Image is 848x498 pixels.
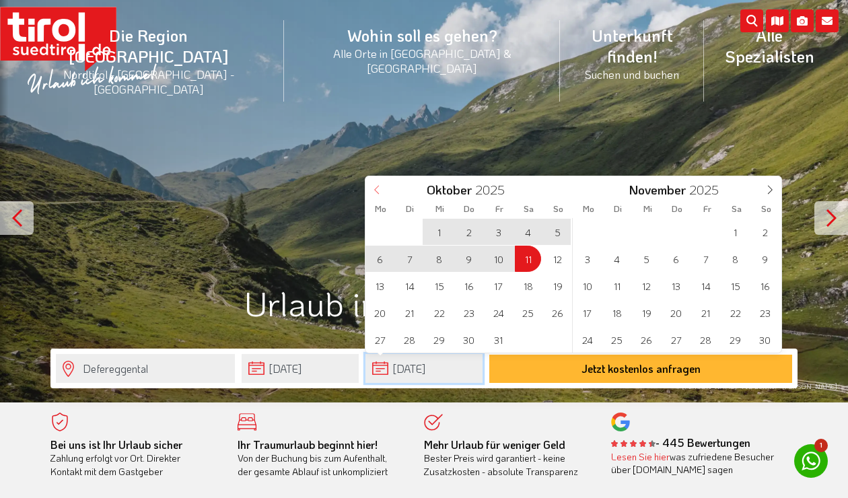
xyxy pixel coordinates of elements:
input: Anreise [242,354,359,383]
div: was zufriedene Besucher über [DOMAIN_NAME] sagen [611,450,778,476]
span: Oktober 7, 2025 [396,246,423,272]
a: Die Region [GEOGRAPHIC_DATA]Nordtirol - [GEOGRAPHIC_DATA] - [GEOGRAPHIC_DATA] [13,10,284,112]
span: Sa [514,205,544,213]
span: Oktober 12, 2025 [544,246,571,272]
span: Oktober 18, 2025 [515,273,541,299]
span: Fr [693,205,722,213]
h1: Urlaub im Defereggental [50,285,798,322]
div: Bester Preis wird garantiert - keine Zusatzkosten - absolute Transparenz [424,438,591,478]
a: Alle Spezialisten [704,10,835,81]
span: Oktober 24, 2025 [485,299,511,326]
b: - 445 Bewertungen [611,435,750,450]
span: November 21, 2025 [693,299,719,326]
span: November [629,184,686,197]
span: Oktober 10, 2025 [485,246,511,272]
span: November 14, 2025 [693,273,719,299]
a: Unterkunft finden!Suchen und buchen [560,10,704,96]
button: Jetzt kostenlos anfragen [489,355,792,383]
span: Oktober 30, 2025 [456,326,482,353]
span: Fr [485,205,514,213]
span: November 27, 2025 [663,326,689,353]
span: Oktober 26, 2025 [544,299,571,326]
span: Oktober 6, 2025 [367,246,393,272]
span: Oktober 14, 2025 [396,273,423,299]
span: Oktober 9, 2025 [456,246,482,272]
span: Oktober 29, 2025 [426,326,452,353]
span: Oktober 19, 2025 [544,273,571,299]
span: November 17, 2025 [574,299,600,326]
span: November 26, 2025 [633,326,660,353]
span: November 13, 2025 [663,273,689,299]
span: November 15, 2025 [722,273,748,299]
b: Mehr Urlaub für weniger Geld [424,437,565,452]
small: Alle Orte in [GEOGRAPHIC_DATA] & [GEOGRAPHIC_DATA] [300,46,544,75]
span: Mi [425,205,454,213]
a: 1 [794,444,828,478]
input: Wo soll's hingehen? [56,354,235,383]
span: Di [395,205,425,213]
b: Bei uns ist Ihr Urlaub sicher [50,437,182,452]
span: November 22, 2025 [722,299,748,326]
span: Sa [722,205,752,213]
span: November 30, 2025 [752,326,778,353]
span: November 6, 2025 [663,246,689,272]
span: November 3, 2025 [574,246,600,272]
span: Mo [573,205,603,213]
span: November 1, 2025 [722,219,748,245]
span: Oktober 15, 2025 [426,273,452,299]
span: Oktober 28, 2025 [396,326,423,353]
small: Nordtirol - [GEOGRAPHIC_DATA] - [GEOGRAPHIC_DATA] [30,67,268,96]
span: Oktober 3, 2025 [485,219,511,245]
span: Oktober 4, 2025 [515,219,541,245]
input: Year [686,181,730,198]
span: November 2, 2025 [752,219,778,245]
span: Oktober [427,184,472,197]
span: Oktober 13, 2025 [367,273,393,299]
span: Oktober 2, 2025 [456,219,482,245]
span: Oktober 25, 2025 [515,299,541,326]
input: Year [472,181,516,198]
span: 1 [814,439,828,452]
span: Oktober 23, 2025 [456,299,482,326]
div: Zahlung erfolgt vor Ort. Direkter Kontakt mit dem Gastgeber [50,438,217,478]
span: November 11, 2025 [604,273,630,299]
i: Fotogalerie [791,9,814,32]
span: Do [662,205,692,213]
span: November 28, 2025 [693,326,719,353]
span: November 23, 2025 [752,299,778,326]
span: Di [603,205,633,213]
span: November 25, 2025 [604,326,630,353]
input: Abreise [365,354,483,383]
span: November 4, 2025 [604,246,630,272]
span: Oktober 17, 2025 [485,273,511,299]
span: So [752,205,781,213]
span: November 24, 2025 [574,326,600,353]
span: November 19, 2025 [633,299,660,326]
a: Lesen Sie hier [611,450,670,463]
span: November 20, 2025 [663,299,689,326]
span: November 5, 2025 [633,246,660,272]
i: Kontakt [816,9,839,32]
span: Oktober 8, 2025 [426,246,452,272]
span: November 29, 2025 [722,326,748,353]
span: Do [454,205,484,213]
span: Oktober 21, 2025 [396,299,423,326]
span: November 8, 2025 [722,246,748,272]
div: Von der Buchung bis zum Aufenthalt, der gesamte Ablauf ist unkompliziert [238,438,404,478]
i: Karte öffnen [766,9,789,32]
span: Oktober 22, 2025 [426,299,452,326]
b: Ihr Traumurlaub beginnt hier! [238,437,378,452]
span: Oktober 16, 2025 [456,273,482,299]
span: Oktober 20, 2025 [367,299,393,326]
span: November 16, 2025 [752,273,778,299]
a: Wohin soll es gehen?Alle Orte in [GEOGRAPHIC_DATA] & [GEOGRAPHIC_DATA] [284,10,561,90]
span: Oktober 31, 2025 [485,326,511,353]
span: November 10, 2025 [574,273,600,299]
small: Suchen und buchen [576,67,688,81]
span: So [544,205,573,213]
span: Mo [365,205,395,213]
span: Oktober 27, 2025 [367,326,393,353]
span: November 7, 2025 [693,246,719,272]
span: November 9, 2025 [752,246,778,272]
span: Mi [633,205,662,213]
